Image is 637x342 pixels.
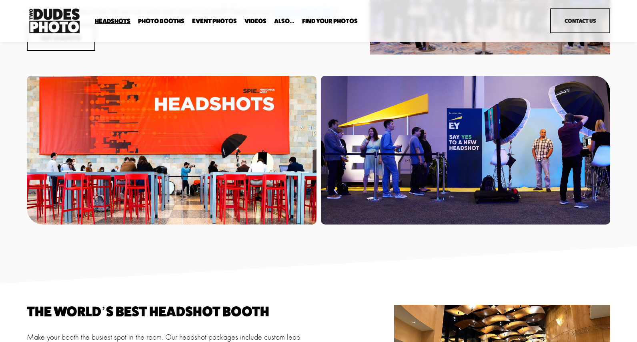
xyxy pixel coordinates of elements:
a: folder dropdown [274,17,294,25]
a: Videos [244,17,266,25]
span: Also... [274,18,294,24]
a: folder dropdown [95,17,130,25]
h2: The world’s best headshot booth [27,305,316,318]
a: folder dropdown [302,17,358,25]
a: folder dropdown [138,17,184,25]
span: Headshots [95,18,130,24]
span: Photo Booths [138,18,184,24]
a: Event Photos [192,17,237,25]
span: Find Your Photos [302,18,358,24]
img: Two Dudes Photo | Headshots, Portraits &amp; Photo Booths [27,6,82,35]
a: Contact Us [550,8,610,33]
